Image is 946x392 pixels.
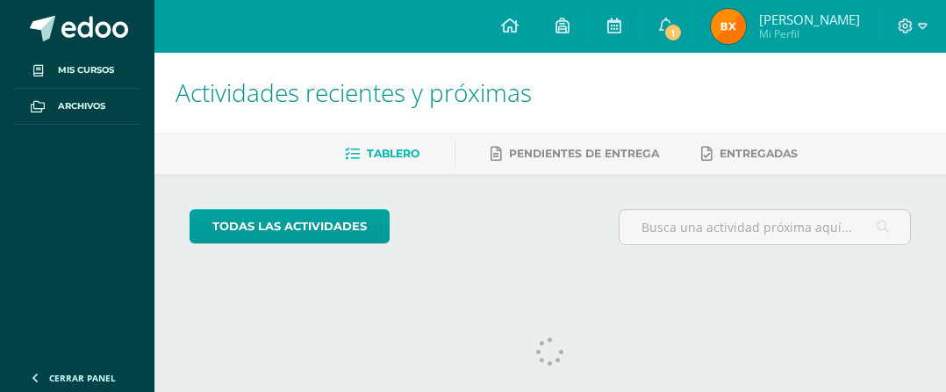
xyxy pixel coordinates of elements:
[711,9,746,44] img: 1e9ea2312da8f31247f4faf874a4fe1a.png
[720,147,798,160] span: Entregadas
[58,99,105,113] span: Archivos
[759,26,860,41] span: Mi Perfil
[701,140,798,168] a: Entregadas
[367,147,419,160] span: Tablero
[14,89,140,125] a: Archivos
[345,140,419,168] a: Tablero
[663,23,683,42] span: 1
[620,210,910,244] input: Busca una actividad próxima aquí...
[190,209,390,243] a: todas las Actividades
[509,147,659,160] span: Pendientes de entrega
[176,76,532,109] span: Actividades recientes y próximas
[58,63,114,77] span: Mis cursos
[14,53,140,89] a: Mis cursos
[759,11,860,28] span: [PERSON_NAME]
[491,140,659,168] a: Pendientes de entrega
[49,372,116,384] span: Cerrar panel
